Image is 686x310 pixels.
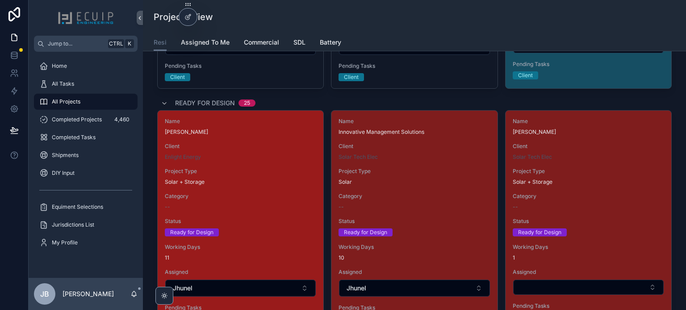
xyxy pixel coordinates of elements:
[339,62,490,70] span: Pending Tasks
[165,244,316,251] span: Working Days
[513,118,664,125] span: Name
[513,193,664,200] span: Category
[339,128,490,136] span: Innovative Management Solutions
[34,217,138,233] a: Jurisdictions List
[34,112,138,128] a: Completed Projects4,460
[513,128,664,136] span: [PERSON_NAME]
[518,71,533,79] div: Client
[58,11,114,25] img: App logo
[165,153,201,161] a: Enlight Energy
[339,254,490,261] span: 10
[165,62,316,70] span: Pending Tasks
[339,193,490,200] span: Category
[173,284,192,293] span: Jhunel
[339,218,490,225] span: Status
[513,244,664,251] span: Working Days
[244,99,250,107] div: 25
[320,34,341,52] a: Battery
[513,178,552,186] span: Solar + Storage
[154,38,167,47] span: Resi
[34,76,138,92] a: All Tasks
[175,99,235,107] span: Ready for Design
[52,239,78,246] span: My Profile
[181,34,230,52] a: Assigned To Me
[513,168,664,175] span: Project Type
[513,218,664,225] span: Status
[513,203,518,211] span: --
[181,38,230,47] span: Assigned To Me
[63,289,114,298] p: [PERSON_NAME]
[170,228,213,236] div: Ready for Design
[52,80,74,87] span: All Tasks
[52,98,80,105] span: All Projects
[126,40,133,47] span: K
[34,199,138,215] a: Equiment Selections
[48,40,105,47] span: Jump to...
[293,34,305,52] a: SDL
[165,280,316,297] button: Select Button
[34,58,138,74] a: Home
[244,34,279,52] a: Commercial
[52,152,79,159] span: Shipments
[34,94,138,110] a: All Projects
[52,203,103,211] span: Equiment Selections
[154,34,167,51] a: Resi
[52,116,102,123] span: Completed Projects
[165,178,205,186] span: Solar + Storage
[40,289,49,299] span: JB
[293,38,305,47] span: SDL
[154,11,213,23] h1: Projects View
[339,168,490,175] span: Project Type
[513,153,552,161] a: Solar Tech Elec
[34,235,138,251] a: My Profile
[52,134,96,141] span: Completed Tasks
[513,269,664,276] span: Assigned
[112,114,132,125] div: 4,460
[339,280,489,297] button: Select Button
[52,169,75,177] span: DIY Input
[165,168,316,175] span: Project Type
[339,178,352,186] span: Solar
[108,39,124,48] span: Ctrl
[244,38,279,47] span: Commercial
[513,302,664,310] span: Pending Tasks
[34,165,138,181] a: DIY Input
[165,193,316,200] span: Category
[339,153,378,161] a: Solar Tech Elec
[513,254,664,261] span: 1
[34,36,138,52] button: Jump to...CtrlK
[513,61,664,68] span: Pending Tasks
[165,128,316,136] span: [PERSON_NAME]
[165,254,316,261] span: 11
[34,129,138,145] a: Completed Tasks
[344,228,387,236] div: Ready for Design
[344,73,359,81] div: Client
[320,38,341,47] span: Battery
[513,143,664,150] span: Client
[34,147,138,163] a: Shipments
[29,52,143,262] div: scrollable content
[339,244,490,251] span: Working Days
[347,284,366,293] span: Jhunel
[170,73,185,81] div: Client
[339,203,344,211] span: --
[339,269,490,276] span: Assigned
[518,228,561,236] div: Ready for Design
[339,143,490,150] span: Client
[339,118,490,125] span: Name
[165,143,316,150] span: Client
[165,269,316,276] span: Assigned
[165,218,316,225] span: Status
[165,118,316,125] span: Name
[52,62,67,70] span: Home
[513,280,664,295] button: Select Button
[52,221,94,228] span: Jurisdictions List
[165,203,170,211] span: --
